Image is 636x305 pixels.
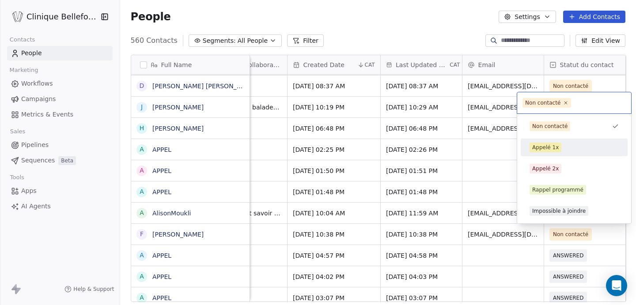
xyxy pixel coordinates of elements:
div: Rappel programmé [532,186,583,194]
div: Non contacté [525,99,560,107]
div: Non contacté [532,122,568,130]
div: Impossible à joindre [532,207,586,215]
div: Appelé 1x [532,143,559,151]
div: Suggestions [521,117,628,220]
div: Appelé 2x [532,165,559,173]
